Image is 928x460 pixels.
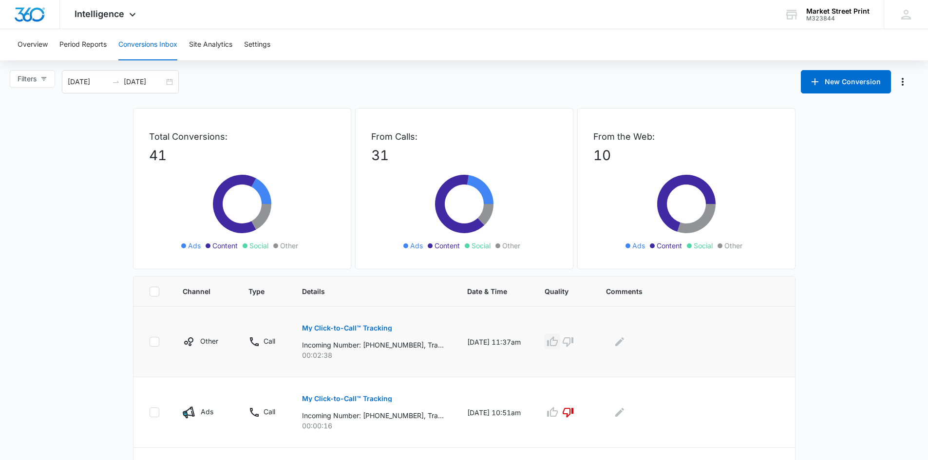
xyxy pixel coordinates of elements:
[302,395,392,402] p: My Click-to-Call™ Tracking
[632,240,645,251] span: Ads
[657,240,682,251] span: Content
[302,387,392,410] button: My Click-to-Call™ Tracking
[410,240,423,251] span: Ads
[801,70,891,93] button: New Conversion
[149,145,335,166] p: 41
[467,286,507,296] span: Date & Time
[302,410,444,421] p: Incoming Number: [PHONE_NUMBER], Tracking Number: [PHONE_NUMBER], Ring To: [PHONE_NUMBER], Caller...
[593,145,779,166] p: 10
[472,240,491,251] span: Social
[244,29,270,60] button: Settings
[201,406,213,417] p: Ads
[612,405,627,420] button: Edit Comments
[264,336,275,346] p: Call
[118,29,177,60] button: Conversions Inbox
[694,240,713,251] span: Social
[10,70,55,88] button: Filters
[302,340,444,350] p: Incoming Number: [PHONE_NUMBER], Tracking Number: [PHONE_NUMBER], Ring To: [PHONE_NUMBER], Caller...
[371,130,557,143] p: From Calls:
[75,9,124,19] span: Intelligence
[188,240,201,251] span: Ads
[280,240,298,251] span: Other
[806,7,870,15] div: account name
[612,334,627,350] button: Edit Comments
[189,29,232,60] button: Site Analytics
[18,29,48,60] button: Overview
[264,406,275,417] p: Call
[68,76,108,87] input: Start date
[248,286,265,296] span: Type
[302,421,444,431] p: 00:00:16
[124,76,164,87] input: End date
[200,336,218,346] p: Other
[302,286,430,296] span: Details
[606,286,765,296] span: Comments
[895,74,910,90] button: Manage Numbers
[502,240,520,251] span: Other
[249,240,268,251] span: Social
[593,130,779,143] p: From the Web:
[455,377,533,448] td: [DATE] 10:51am
[545,286,568,296] span: Quality
[183,286,211,296] span: Channel
[806,15,870,22] div: account id
[302,350,444,360] p: 00:02:38
[18,74,37,84] span: Filters
[59,29,107,60] button: Period Reports
[302,316,392,340] button: My Click-to-Call™ Tracking
[302,325,392,331] p: My Click-to-Call™ Tracking
[455,307,533,377] td: [DATE] 11:37am
[371,145,557,166] p: 31
[212,240,238,251] span: Content
[724,240,742,251] span: Other
[112,78,120,86] span: to
[112,78,120,86] span: swap-right
[149,130,335,143] p: Total Conversions:
[435,240,460,251] span: Content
